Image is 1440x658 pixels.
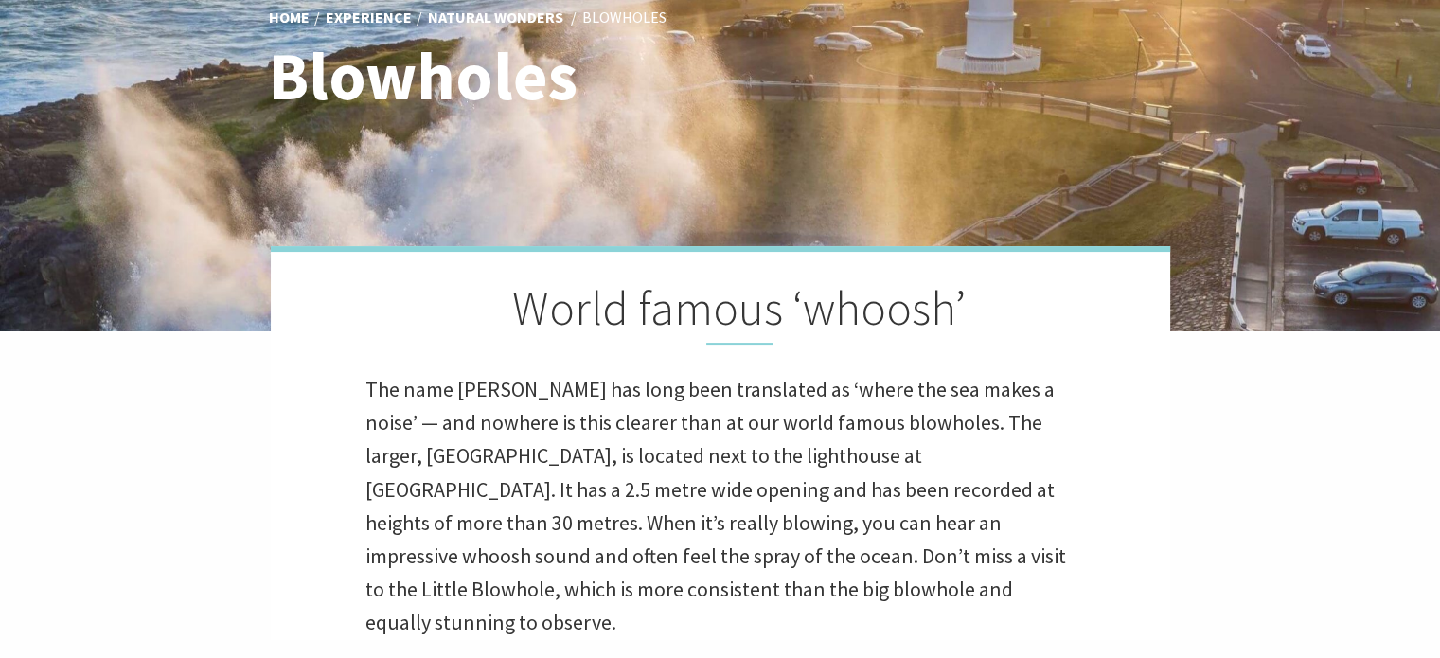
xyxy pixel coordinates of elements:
li: Blowholes [582,6,667,30]
a: Home [269,8,310,28]
a: Natural Wonders [428,8,563,28]
h2: World famous ‘whoosh’ [365,280,1076,345]
a: Experience [326,8,412,28]
p: The name [PERSON_NAME] has long been translated as ‘where the sea makes a noise’ — and nowhere is... [365,373,1076,640]
h1: Blowholes [269,40,804,113]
